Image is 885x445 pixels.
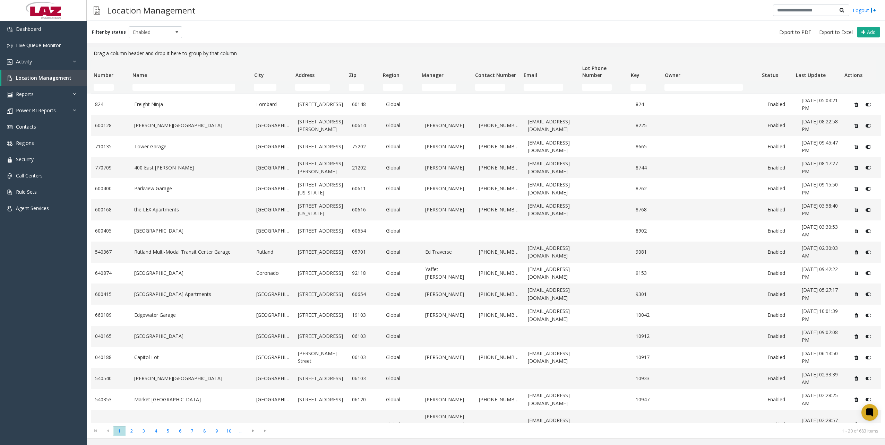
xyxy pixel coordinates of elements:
button: Disable [862,352,875,363]
span: Page 1 [113,426,126,436]
span: [DATE] 02:33:39 AM [802,371,838,385]
a: [EMAIL_ADDRESS][DOMAIN_NAME] [528,265,578,281]
img: pageIcon [94,2,100,19]
a: Freight Ninja [134,101,248,108]
a: 9153 [636,269,662,277]
a: Enabled [767,421,793,428]
a: Enabled [767,375,793,382]
a: Enabled [767,290,793,298]
a: Edgewater Garage [134,311,248,319]
span: [DATE] 02:28:25 AM [802,392,838,406]
span: Page 9 [210,426,223,436]
a: 8744 [636,164,662,172]
a: Global [386,332,417,340]
a: [GEOGRAPHIC_DATA] [256,396,290,403]
a: Enabled [767,227,793,235]
span: [DATE] 03:58:40 PM [802,202,838,217]
a: 75202 [352,143,378,150]
a: [EMAIL_ADDRESS][DOMAIN_NAME] [528,350,578,365]
img: 'icon' [7,43,12,49]
a: [PERSON_NAME] [425,290,471,298]
a: [STREET_ADDRESS] [298,375,343,382]
input: Region Filter [383,84,403,91]
button: Export to PDF [776,27,814,37]
a: Global [386,122,417,129]
span: [DATE] 10:01:39 PM [802,308,838,322]
a: [PHONE_NUMBER] [479,248,519,256]
span: Activity [16,58,32,65]
a: 10042 [636,311,662,319]
a: Century Tower Garage [134,421,248,428]
button: Disable [862,141,875,152]
a: Market [GEOGRAPHIC_DATA] [134,396,248,403]
img: 'icon' [7,124,12,130]
a: [PERSON_NAME] [425,122,471,129]
a: [PERSON_NAME] [425,185,471,192]
button: Delete [851,204,862,216]
a: [STREET_ADDRESS][US_STATE] [298,181,343,197]
a: Coronado [256,269,290,277]
a: [PHONE_NUMBER] [479,421,519,428]
span: Go to the last page [259,426,271,436]
h3: Location Management [104,2,199,19]
a: 9301 [636,290,662,298]
span: [DATE] 09:15:50 PM [802,181,838,195]
span: Address [295,72,315,78]
a: [STREET_ADDRESS] [298,396,343,403]
input: Manager Filter [422,84,456,91]
a: [EMAIL_ADDRESS][DOMAIN_NAME] [528,118,578,133]
button: Disable [862,99,875,110]
button: Delete [851,120,862,131]
button: Disable [862,226,875,237]
a: the LEX Apartments [134,206,248,213]
span: Call Centers [16,172,43,179]
a: [GEOGRAPHIC_DATA] [256,227,290,235]
a: [PERSON_NAME] (Emergencies Only After Hrs) [425,413,471,436]
span: Page 4 [150,426,162,436]
button: Delete [851,310,862,321]
a: Lombard [256,101,290,108]
a: [STREET_ADDRESS][PERSON_NAME] [298,118,343,133]
button: Disable [862,204,875,216]
a: Ed Traverse [425,248,471,256]
span: Export to PDF [779,29,811,36]
a: 640874 [95,269,126,277]
a: Global [386,311,417,319]
a: 8665 [636,143,662,150]
a: 06103 [352,375,378,382]
div: Data table [87,60,885,423]
a: [DATE] 05:04:21 PM [802,97,842,112]
button: Disable [862,162,875,173]
span: Name [132,72,147,78]
button: Delete [851,183,862,194]
a: 8225 [636,122,662,129]
a: [STREET_ADDRESS] [298,332,343,340]
a: 8902 [636,227,662,235]
a: [STREET_ADDRESS] [298,248,343,256]
a: Global [386,227,417,235]
a: Location Management [1,70,87,86]
a: 9081 [636,248,662,256]
img: 'icon' [7,76,12,81]
span: Page 3 [138,426,150,436]
a: [EMAIL_ADDRESS][DOMAIN_NAME] [528,202,578,218]
input: Email Filter [524,84,563,91]
a: Tower Garage [134,143,248,150]
span: Page 5 [162,426,174,436]
span: Reports [16,91,34,97]
a: [EMAIL_ADDRESS][DOMAIN_NAME] [528,286,578,302]
a: [STREET_ADDRESS][US_STATE] [298,202,343,218]
a: [DATE] 02:28:25 AM [802,392,842,407]
a: [GEOGRAPHIC_DATA] [256,164,290,172]
a: [PERSON_NAME] [425,396,471,403]
a: [DATE] 09:42:22 PM [802,265,842,281]
a: [GEOGRAPHIC_DATA] [256,206,290,213]
a: 60654 [352,290,378,298]
input: Contact Number Filter [475,84,505,91]
span: Regions [16,140,34,146]
a: [GEOGRAPHIC_DATA] [256,185,290,192]
span: Page 6 [174,426,186,436]
button: Disable [862,419,875,430]
a: Global [386,421,417,428]
a: Logout [853,7,876,14]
